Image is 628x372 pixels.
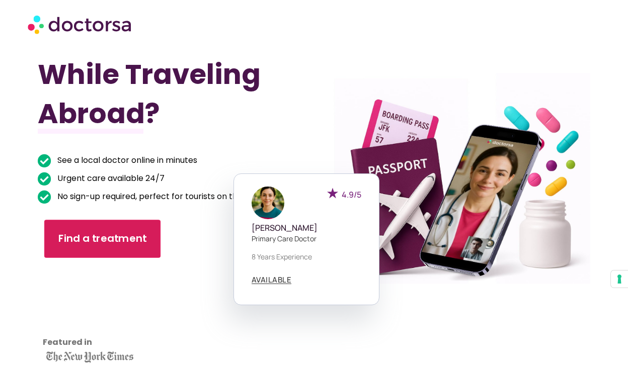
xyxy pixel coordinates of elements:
[43,275,133,350] iframe: Customer reviews powered by Trustpilot
[611,270,628,288] button: Your consent preferences for tracking technologies
[44,220,161,258] a: Find a treatment
[38,16,273,133] h1: Got Sick While Traveling Abroad?
[55,190,255,204] span: No sign-up required, perfect for tourists on the go
[58,232,147,246] span: Find a treatment
[252,251,361,262] p: 8 years experience
[55,153,197,167] span: See a local doctor online in minutes
[252,223,361,233] h5: [PERSON_NAME]
[43,336,92,348] strong: Featured in
[252,276,292,284] a: AVAILABLE
[342,189,361,200] span: 4.9/5
[252,233,361,244] p: Primary care doctor
[55,171,165,185] span: Urgent care available 24/7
